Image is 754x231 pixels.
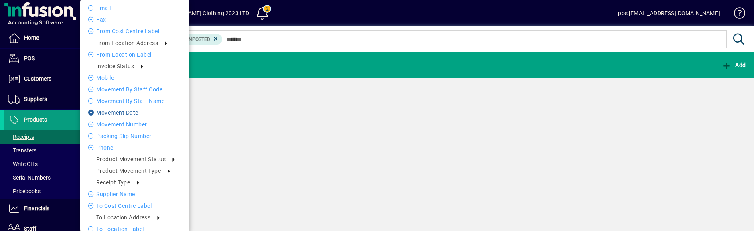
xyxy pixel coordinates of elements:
span: To Location address [96,214,150,221]
li: Fax [80,15,189,24]
li: Movement number [80,120,189,129]
li: Supplier Name [80,189,189,199]
li: Phone [80,143,189,152]
li: Movement by staff name [80,96,189,106]
span: Product Movement Type [96,168,161,174]
li: From Location Label [80,50,189,59]
span: Product Movement Status [96,156,166,162]
span: Invoice Status [96,63,134,69]
li: To Cost Centre Label [80,201,189,211]
span: From Location Address [96,40,158,46]
li: Movement by staff code [80,85,189,94]
li: Packing Slip Number [80,131,189,141]
li: Email [80,3,189,13]
span: Receipt type [96,179,130,186]
li: Mobile [80,73,189,83]
li: Movement date [80,108,189,118]
li: From Cost Centre Label [80,26,189,36]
